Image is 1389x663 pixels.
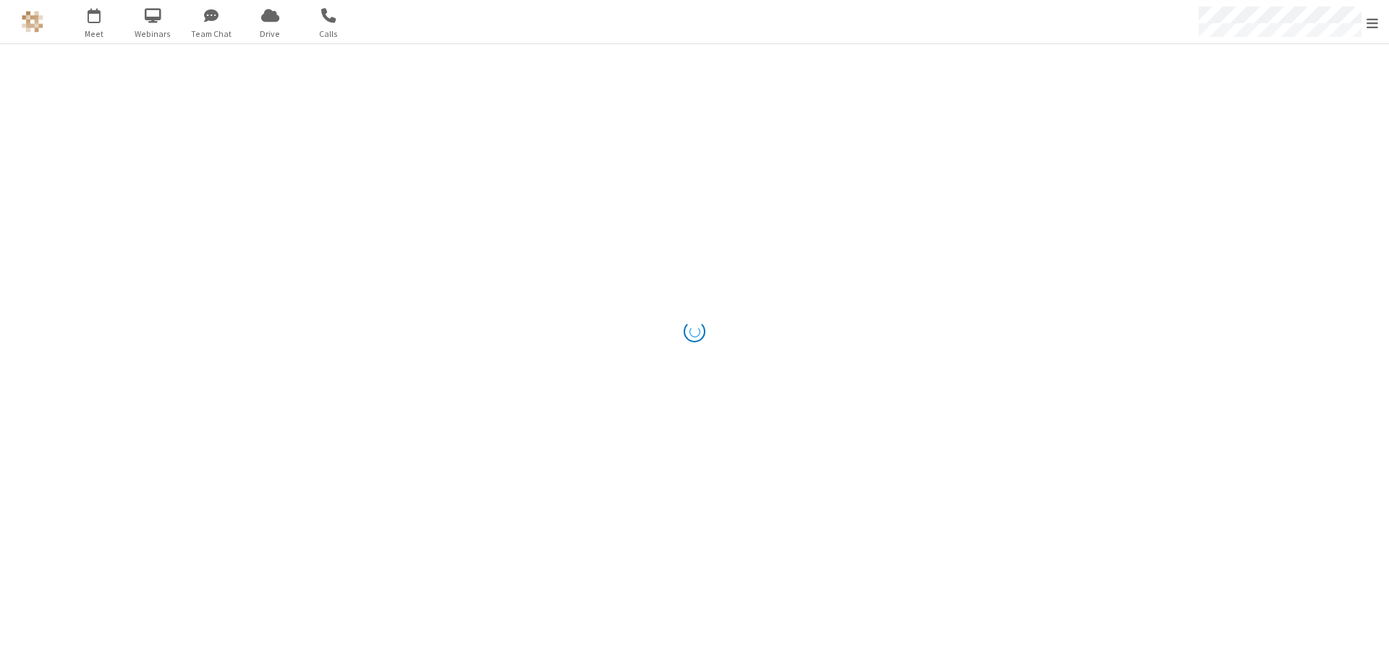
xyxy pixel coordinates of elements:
[126,28,180,41] span: Webinars
[302,28,356,41] span: Calls
[22,11,43,33] img: QA Selenium DO NOT DELETE OR CHANGE
[243,28,297,41] span: Drive
[67,28,122,41] span: Meet
[184,28,239,41] span: Team Chat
